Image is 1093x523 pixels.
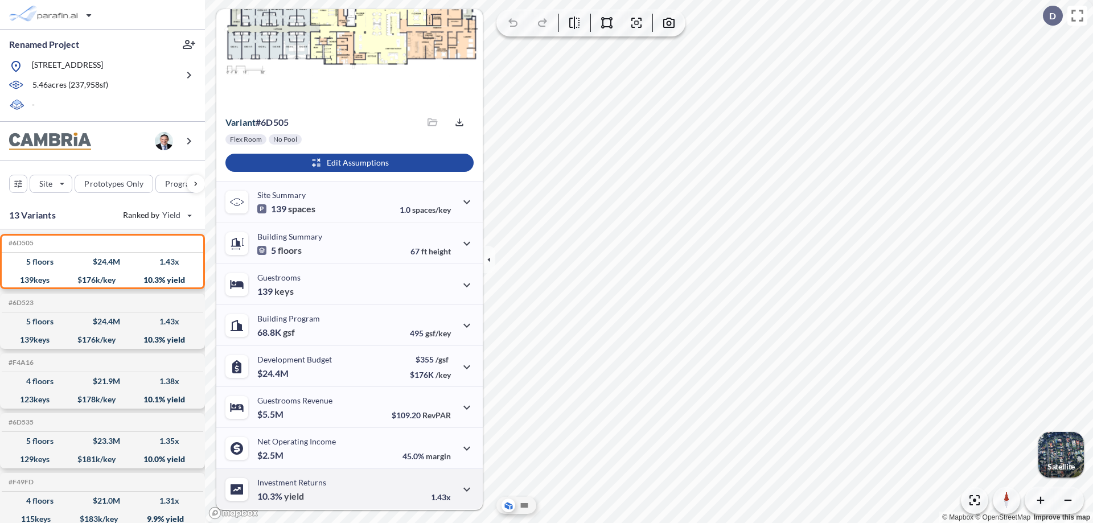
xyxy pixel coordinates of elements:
[942,513,973,521] a: Mapbox
[502,499,515,512] button: Aerial View
[402,451,451,461] p: 45.0%
[425,328,451,338] span: gsf/key
[422,410,451,420] span: RevPAR
[9,133,91,150] img: BrandImage
[32,99,35,112] p: -
[257,314,320,323] p: Building Program
[426,451,451,461] span: margin
[225,117,256,127] span: Variant
[421,246,427,256] span: ft
[274,286,294,297] span: keys
[84,178,143,190] p: Prototypes Only
[162,209,181,221] span: Yield
[278,245,302,256] span: floors
[257,190,306,200] p: Site Summary
[6,478,34,486] h5: Click to copy the code
[412,205,451,215] span: spaces/key
[9,208,56,222] p: 13 Variants
[435,355,449,364] span: /gsf
[257,355,332,364] p: Development Budget
[257,436,336,446] p: Net Operating Income
[283,327,295,338] span: gsf
[165,178,197,190] p: Program
[257,286,294,297] p: 139
[429,246,451,256] span: height
[1038,432,1084,477] button: Switcher ImageSatellite
[208,506,258,520] a: Mapbox homepage
[257,450,285,461] p: $2.5M
[410,355,451,364] p: $355
[6,359,34,366] h5: Click to copy the code
[410,370,451,380] p: $176K
[75,175,153,193] button: Prototypes Only
[6,239,34,247] h5: Click to copy the code
[39,178,52,190] p: Site
[257,368,290,379] p: $24.4M
[284,491,304,502] span: yield
[257,245,302,256] p: 5
[1049,11,1056,21] p: D
[257,477,326,487] p: Investment Returns
[257,491,304,502] p: 10.3%
[257,327,295,338] p: 68.8K
[431,492,451,502] p: 1.43x
[975,513,1030,521] a: OpenStreetMap
[257,232,322,241] p: Building Summary
[410,328,451,338] p: 495
[257,409,285,420] p: $5.5M
[257,396,332,405] p: Guestrooms Revenue
[155,175,217,193] button: Program
[30,175,72,193] button: Site
[230,135,262,144] p: Flex Room
[392,410,451,420] p: $109.20
[400,205,451,215] p: 1.0
[288,203,315,215] span: spaces
[435,370,451,380] span: /key
[155,132,173,150] img: user logo
[6,299,34,307] h5: Click to copy the code
[1047,462,1075,471] p: Satellite
[225,154,474,172] button: Edit Assumptions
[327,157,389,168] p: Edit Assumptions
[257,273,301,282] p: Guestrooms
[6,418,34,426] h5: Click to copy the code
[273,135,297,144] p: No Pool
[1034,513,1090,521] a: Improve this map
[32,79,108,92] p: 5.46 acres ( 237,958 sf)
[32,59,103,73] p: [STREET_ADDRESS]
[410,246,451,256] p: 67
[1038,432,1084,477] img: Switcher Image
[257,203,315,215] p: 139
[114,206,199,224] button: Ranked by Yield
[225,117,289,128] p: # 6d505
[517,499,531,512] button: Site Plan
[9,38,79,51] p: Renamed Project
